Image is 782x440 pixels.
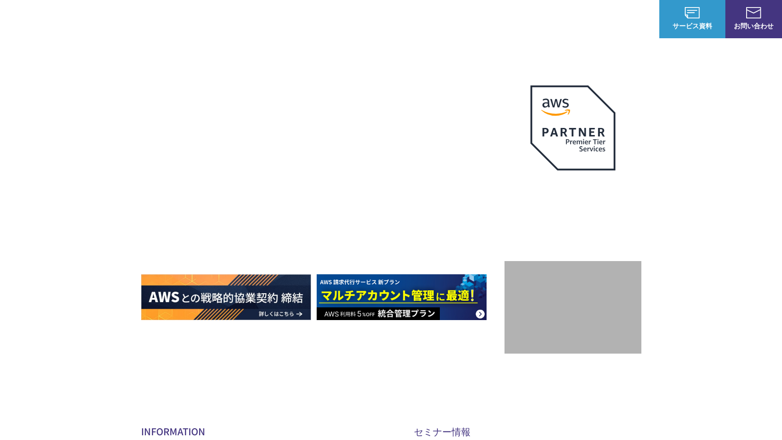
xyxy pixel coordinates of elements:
[14,8,177,30] a: AWS総合支援サービス C-Chorus NHN テコラスAWS総合支援サービス
[374,14,410,24] p: サービス
[414,424,664,438] h2: セミナー情報
[429,14,505,24] p: 業種別ソリューション
[530,85,615,170] img: AWSプレミアティアサービスパートナー
[141,155,505,246] h1: AWS ジャーニーの 成功を実現
[659,21,725,31] span: サービス資料
[523,275,622,344] img: 契約件数
[623,14,650,24] a: ログイン
[569,14,605,24] p: ナレッジ
[685,7,700,18] img: AWS総合支援サービス C-Chorus サービス資料
[519,182,627,218] p: 最上位プレミアティア サービスパートナー
[746,7,761,18] img: お問い合わせ
[141,274,311,320] img: AWSとの戦略的協業契約 締結
[333,14,355,24] p: 強み
[141,104,505,146] p: AWSの導入からコスト削減、 構成・運用の最適化からデータ活用まで 規模や業種業態を問わない マネージドサービスで
[141,424,391,438] h2: INFORMATION
[317,274,487,320] img: AWS請求代行サービス 統合管理プラン
[523,14,550,24] a: 導入事例
[725,21,782,31] span: お問い合わせ
[109,9,177,29] span: NHN テコラス AWS総合支援サービス
[562,182,583,195] em: AWS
